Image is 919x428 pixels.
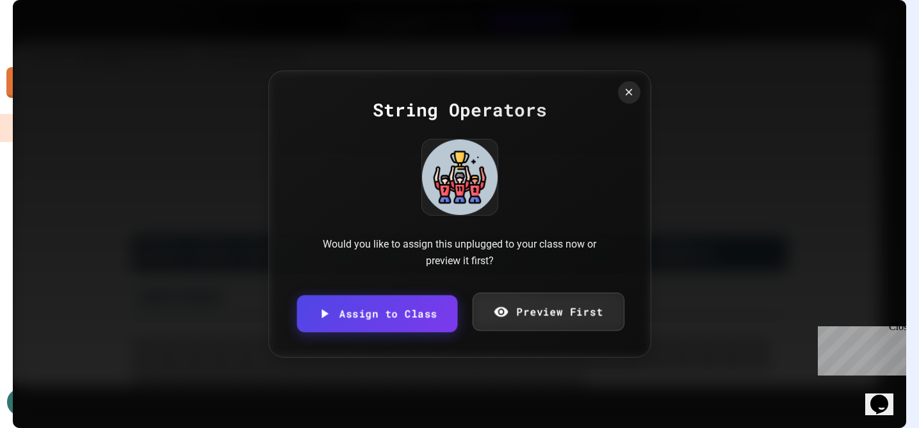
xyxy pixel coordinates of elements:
[865,377,906,415] iframe: chat widget
[813,321,906,376] iframe: chat widget
[295,97,625,123] div: String Operators
[297,295,457,332] a: Assign to Class
[5,5,88,81] div: Chat with us now!Close
[306,236,614,269] div: Would you like to assign this unplugged to your class now or preview it first?
[422,139,498,215] img: String Operators
[473,293,624,331] a: Preview First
